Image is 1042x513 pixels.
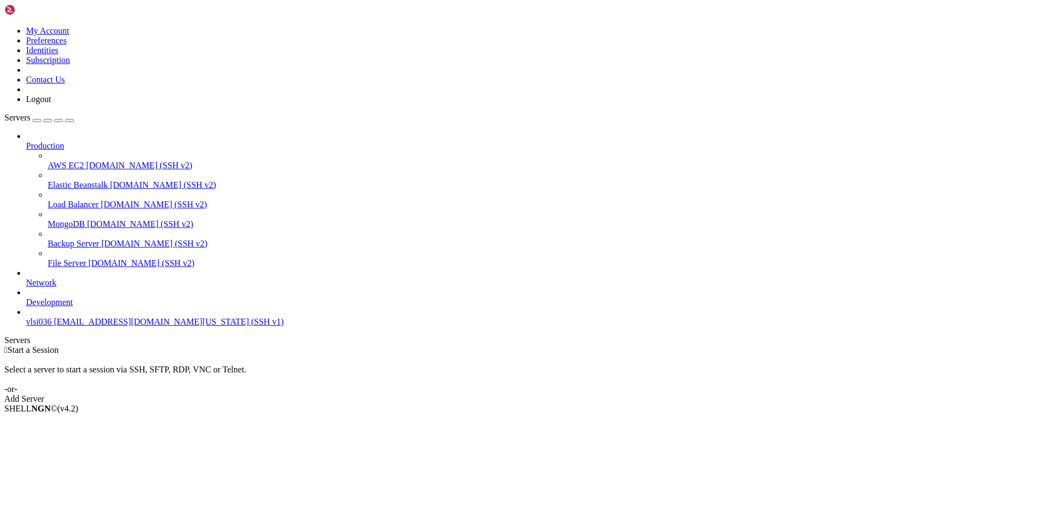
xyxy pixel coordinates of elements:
[86,161,193,170] span: [DOMAIN_NAME] (SSH v2)
[48,151,1038,170] li: AWS EC2 [DOMAIN_NAME] (SSH v2)
[110,180,217,189] span: [DOMAIN_NAME] (SSH v2)
[48,210,1038,229] li: MongoDB [DOMAIN_NAME] (SSH v2)
[101,239,208,248] span: [DOMAIN_NAME] (SSH v2)
[26,131,1038,268] li: Production
[26,94,51,104] a: Logout
[48,180,108,189] span: Elastic Beanstalk
[48,161,84,170] span: AWS EC2
[48,219,1038,229] a: MongoDB [DOMAIN_NAME] (SSH v2)
[48,258,86,268] span: File Server
[31,404,51,413] b: NGN
[101,200,207,209] span: [DOMAIN_NAME] (SSH v2)
[48,239,99,248] span: Backup Server
[87,219,193,229] span: [DOMAIN_NAME] (SSH v2)
[26,26,69,35] a: My Account
[26,307,1038,327] li: vlsi036 [EMAIL_ADDRESS][DOMAIN_NAME][US_STATE] (SSH v1)
[26,297,73,307] span: Development
[26,141,64,150] span: Production
[26,55,70,65] a: Subscription
[4,345,8,354] span: 
[48,249,1038,268] li: File Server [DOMAIN_NAME] (SSH v2)
[26,141,1038,151] a: Production
[4,4,67,15] img: Shellngn
[48,239,1038,249] a: Backup Server [DOMAIN_NAME] (SSH v2)
[48,161,1038,170] a: AWS EC2 [DOMAIN_NAME] (SSH v2)
[26,288,1038,307] li: Development
[48,219,85,229] span: MongoDB
[48,180,1038,190] a: Elastic Beanstalk [DOMAIN_NAME] (SSH v2)
[54,317,284,326] span: [EMAIL_ADDRESS][DOMAIN_NAME][US_STATE] (SSH v1)
[48,229,1038,249] li: Backup Server [DOMAIN_NAME] (SSH v2)
[26,317,52,326] span: vlsi036
[4,355,1038,394] div: Select a server to start a session via SSH, SFTP, RDP, VNC or Telnet. -or-
[26,268,1038,288] li: Network
[48,170,1038,190] li: Elastic Beanstalk [DOMAIN_NAME] (SSH v2)
[58,404,79,413] span: 4.2.0
[4,394,1038,404] div: Add Server
[48,258,1038,268] a: File Server [DOMAIN_NAME] (SSH v2)
[4,404,78,413] span: SHELL ©
[4,113,30,122] span: Servers
[26,75,65,84] a: Contact Us
[48,200,1038,210] a: Load Balancer [DOMAIN_NAME] (SSH v2)
[26,278,1038,288] a: Network
[4,113,74,122] a: Servers
[48,200,99,209] span: Load Balancer
[26,317,1038,327] a: vlsi036 [EMAIL_ADDRESS][DOMAIN_NAME][US_STATE] (SSH v1)
[88,258,195,268] span: [DOMAIN_NAME] (SSH v2)
[26,297,1038,307] a: Development
[26,46,59,55] a: Identities
[26,278,56,287] span: Network
[26,36,67,45] a: Preferences
[48,190,1038,210] li: Load Balancer [DOMAIN_NAME] (SSH v2)
[4,335,1038,345] div: Servers
[8,345,59,354] span: Start a Session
